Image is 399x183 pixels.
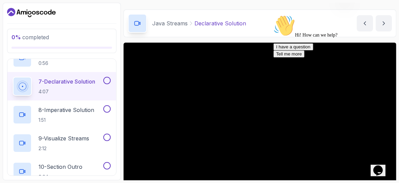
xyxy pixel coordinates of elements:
button: 7-Declarative Solution4:07 [13,77,111,96]
p: 0:56 [38,60,66,67]
span: completed [11,34,49,41]
button: 8-Imperative Solution1:51 [13,105,111,124]
p: 2:12 [38,145,89,152]
p: Java Streams [152,19,188,27]
p: 9 - Visualize Streams [38,134,89,142]
iframe: chat widget [371,156,392,176]
button: 10-Section Outro0:24 [13,162,111,181]
button: Tell me more [3,38,34,45]
img: :wave: [3,3,24,24]
iframe: chat widget [271,12,392,153]
p: 1:51 [38,117,94,123]
span: 0 % [11,34,21,41]
p: 8 - Imperative Solution [38,106,94,114]
button: 9-Visualize Streams2:12 [13,134,111,153]
a: Dashboard [7,7,56,18]
span: Hi! How can we help? [3,20,67,25]
p: Declarative Solution [194,19,246,27]
div: 👋Hi! How can we help?I have a questionTell me more [3,3,124,45]
p: 10 - Section Outro [38,163,82,171]
p: 0:24 [38,174,82,180]
button: I have a question [3,31,43,38]
p: 4:07 [38,88,95,95]
p: 7 - Declarative Solution [38,77,95,86]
